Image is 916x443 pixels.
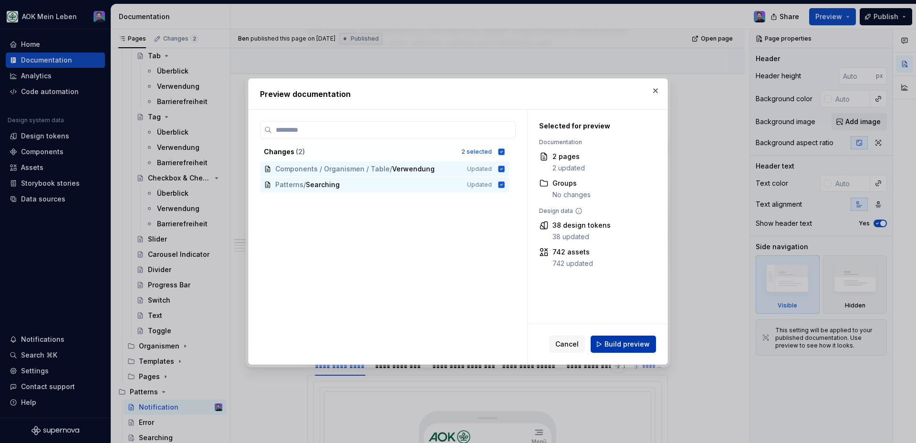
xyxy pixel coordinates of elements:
span: Updated [467,181,492,189]
span: Components / Organismen / Table [275,164,390,174]
div: 2 pages [552,152,585,161]
div: Design data [539,207,645,215]
div: 38 design tokens [552,221,611,230]
div: No changes [552,190,591,200]
h2: Preview documentation [260,88,656,100]
span: Updated [467,165,492,173]
button: Build preview [591,336,656,353]
span: Build preview [604,339,650,349]
span: Cancel [555,339,579,349]
div: 742 updated [552,259,593,268]
div: Documentation [539,138,645,146]
div: Selected for preview [539,121,645,131]
span: / [390,164,392,174]
div: 38 updated [552,232,611,242]
span: ( 2 ) [296,148,305,156]
div: 742 assets [552,247,593,257]
div: Changes [264,147,456,157]
div: 2 selected [461,148,492,156]
span: Patterns [275,180,303,190]
span: Verwendung [392,164,435,174]
div: Groups [552,179,591,188]
span: / [303,180,306,190]
div: 2 updated [552,163,585,173]
span: Searching [306,180,340,190]
button: Cancel [549,336,585,353]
